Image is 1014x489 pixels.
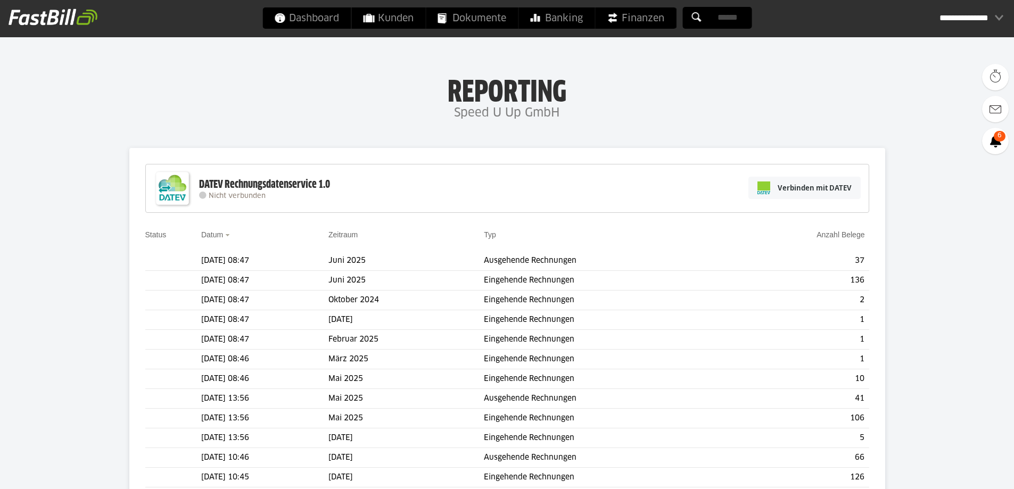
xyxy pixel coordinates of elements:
a: Status [145,230,167,239]
a: Zeitraum [328,230,358,239]
td: 2 [730,291,869,310]
td: März 2025 [328,350,484,369]
a: 6 [982,128,1009,154]
td: Eingehende Rechnungen [484,409,730,428]
td: Mai 2025 [328,409,484,428]
td: 5 [730,428,869,448]
td: Eingehende Rechnungen [484,350,730,369]
td: Oktober 2024 [328,291,484,310]
td: [DATE] 13:56 [201,428,328,448]
span: Verbinden mit DATEV [778,183,852,193]
td: [DATE] [328,428,484,448]
td: [DATE] 13:56 [201,409,328,428]
td: [DATE] 08:47 [201,310,328,330]
a: Kunden [351,7,425,29]
img: fastbill_logo_white.png [9,9,97,26]
td: 41 [730,389,869,409]
td: [DATE] [328,448,484,468]
td: Mai 2025 [328,389,484,409]
td: Eingehende Rechnungen [484,468,730,487]
td: 136 [730,271,869,291]
td: [DATE] 10:46 [201,448,328,468]
td: [DATE] 08:47 [201,330,328,350]
td: [DATE] 13:56 [201,389,328,409]
td: Eingehende Rechnungen [484,291,730,310]
span: Finanzen [607,7,664,29]
a: Verbinden mit DATEV [748,177,861,199]
td: [DATE] [328,310,484,330]
td: 37 [730,251,869,271]
td: 66 [730,448,869,468]
img: sort_desc.gif [225,234,232,236]
td: Ausgehende Rechnungen [484,389,730,409]
td: [DATE] 08:47 [201,291,328,310]
span: Dokumente [438,7,506,29]
a: Anzahl Belege [817,230,864,239]
td: [DATE] 10:45 [201,468,328,487]
td: 106 [730,409,869,428]
span: Kunden [363,7,414,29]
span: Nicht verbunden [209,193,266,200]
img: DATEV-Datenservice Logo [151,167,194,210]
a: Typ [484,230,496,239]
td: Ausgehende Rechnungen [484,251,730,271]
td: Ausgehende Rechnungen [484,448,730,468]
a: Banking [518,7,595,29]
td: [DATE] 08:46 [201,350,328,369]
a: Datum [201,230,223,239]
td: [DATE] 08:46 [201,369,328,389]
a: Dashboard [262,7,351,29]
td: Juni 2025 [328,251,484,271]
iframe: Öffnet ein Widget, in dem Sie weitere Informationen finden [932,457,1003,484]
span: 6 [994,131,1005,142]
td: Mai 2025 [328,369,484,389]
td: 1 [730,310,869,330]
span: Banking [530,7,583,29]
td: Eingehende Rechnungen [484,271,730,291]
td: Eingehende Rechnungen [484,369,730,389]
div: DATEV Rechnungsdatenservice 1.0 [199,178,330,192]
td: Eingehende Rechnungen [484,330,730,350]
td: Eingehende Rechnungen [484,310,730,330]
h1: Reporting [106,75,908,103]
td: 10 [730,369,869,389]
td: Eingehende Rechnungen [484,428,730,448]
span: Dashboard [274,7,339,29]
td: 126 [730,468,869,487]
td: 1 [730,350,869,369]
td: Februar 2025 [328,330,484,350]
td: [DATE] 08:47 [201,271,328,291]
a: Finanzen [595,7,676,29]
td: [DATE] [328,468,484,487]
td: [DATE] 08:47 [201,251,328,271]
td: Juni 2025 [328,271,484,291]
td: 1 [730,330,869,350]
a: Dokumente [426,7,518,29]
img: pi-datev-logo-farbig-24.svg [757,181,770,194]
